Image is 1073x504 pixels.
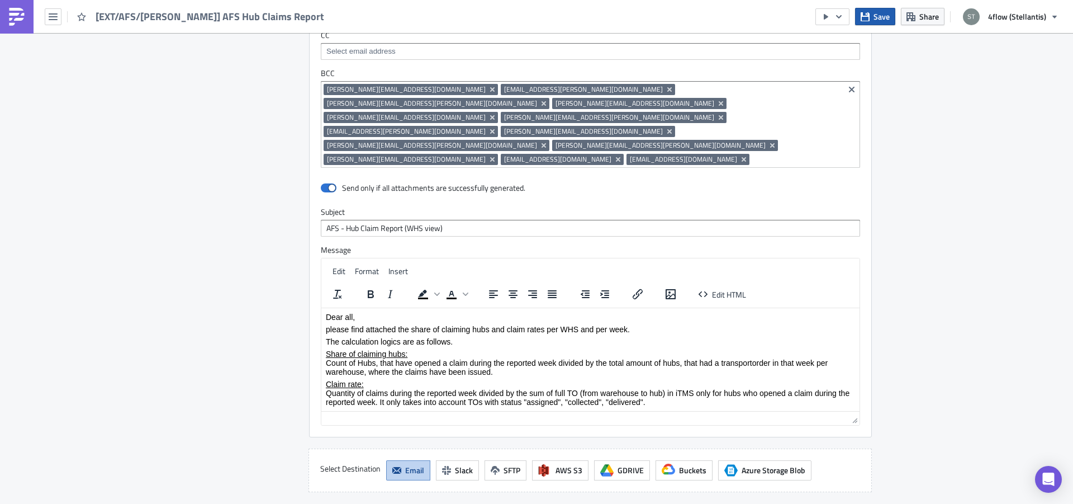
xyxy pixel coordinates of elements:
button: Buckets [656,460,713,481]
span: [PERSON_NAME][EMAIL_ADDRESS][PERSON_NAME][DOMAIN_NAME] [327,141,537,150]
button: Align left [484,286,503,302]
span: Slack [455,464,473,476]
button: GDRIVE [594,460,650,481]
span: [PERSON_NAME][EMAIL_ADDRESS][DOMAIN_NAME] [327,113,486,122]
span: [PERSON_NAME][EMAIL_ADDRESS][PERSON_NAME][DOMAIN_NAME] [556,141,766,150]
button: Remove Tag [768,140,778,151]
label: BCC [321,68,860,78]
span: GDRIVE [618,464,644,476]
button: Remove Tag [739,154,749,165]
button: Justify [543,286,562,302]
span: Save [873,11,890,22]
button: Clear formatting [328,286,347,302]
button: Bold [361,286,380,302]
label: Select Destination [320,460,381,477]
button: Email [386,460,430,481]
span: Share [919,11,939,22]
button: Remove Tag [488,154,498,165]
button: Remove Tag [488,126,498,137]
span: [EMAIL_ADDRESS][PERSON_NAME][DOMAIN_NAME] [327,127,486,136]
button: Align right [523,286,542,302]
button: Azure Storage BlobAzure Storage Blob [718,460,811,481]
button: Increase indent [595,286,614,302]
div: Open Intercom Messenger [1035,466,1062,493]
p: Count of Hubs, that have opened a claim during the reported week divided by the total amount of h... [4,41,534,68]
button: Remove Tag [614,154,624,165]
u: Share of claiming hubs: [4,41,86,50]
button: Remove Tag [488,112,498,123]
body: Rich Text Area. Press ALT-0 for help. [4,4,534,132]
button: Align center [504,286,523,302]
button: Remove Tag [665,126,675,137]
span: Azure Storage Blob [724,464,738,477]
span: Insert [388,265,408,277]
button: Insert/edit link [628,286,647,302]
p: Dear all, [4,4,534,13]
input: Select em ail add ress [324,46,856,57]
button: Clear selected items [845,83,858,96]
iframe: Rich Text Area [321,308,860,411]
span: [PERSON_NAME][EMAIL_ADDRESS][DOMAIN_NAME] [556,99,714,108]
button: Share [901,8,944,25]
p: please find attached the share of claiming hubs and claim rates per WHS and per week. [4,17,534,26]
button: 4flow (Stellantis) [956,4,1065,29]
span: [PERSON_NAME][EMAIL_ADDRESS][PERSON_NAME][DOMAIN_NAME] [327,99,537,108]
p: Quantity of claims during the reported week divided by the sum of full TO (from warehouse to hub)... [4,72,534,98]
span: Azure Storage Blob [742,464,805,476]
div: Send only if all attachments are successfully generated. [342,183,525,193]
button: Slack [436,460,479,481]
div: Text color [442,286,470,302]
button: Remove Tag [539,140,549,151]
span: Format [355,265,379,277]
span: Edit HTML [712,288,746,300]
button: Remove Tag [488,84,498,95]
label: Message [321,245,860,255]
span: SFTP [504,464,520,476]
span: 4flow (Stellantis) [988,11,1046,22]
span: [EMAIL_ADDRESS][DOMAIN_NAME] [630,155,737,164]
button: Remove Tag [716,98,727,109]
span: Buckets [679,464,706,476]
span: [PERSON_NAME][EMAIL_ADDRESS][DOMAIN_NAME] [327,155,486,164]
label: CC [321,30,860,40]
img: Avatar [962,7,981,26]
button: Decrease indent [576,286,595,302]
label: Subject [321,207,860,217]
span: [EMAIL_ADDRESS][DOMAIN_NAME] [504,155,611,164]
p: The calculation logics are as follows. [4,29,534,38]
img: PushMetrics [8,8,26,26]
button: Remove Tag [716,112,727,123]
div: Background color [414,286,441,302]
u: Claim rate: [4,72,42,81]
span: AWS S3 [556,464,582,476]
button: Save [855,8,895,25]
span: [EXT/AFS/[PERSON_NAME]] AFS Hub Claims Report [96,10,325,23]
span: [EMAIL_ADDRESS][PERSON_NAME][DOMAIN_NAME] [504,85,663,94]
button: SFTP [485,460,526,481]
button: Remove Tag [539,98,549,109]
span: Edit [333,265,345,277]
span: Email [405,464,424,476]
button: Remove Tag [665,84,675,95]
span: [PERSON_NAME][EMAIL_ADDRESS][PERSON_NAME][DOMAIN_NAME] [504,113,714,122]
button: AWS S3 [532,460,588,481]
div: Resize [848,412,860,425]
button: Italic [381,286,400,302]
span: [PERSON_NAME][EMAIL_ADDRESS][DOMAIN_NAME] [504,127,663,136]
span: [PERSON_NAME][EMAIL_ADDRESS][DOMAIN_NAME] [327,85,486,94]
button: Insert/edit image [661,286,680,302]
button: Edit HTML [694,286,751,302]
